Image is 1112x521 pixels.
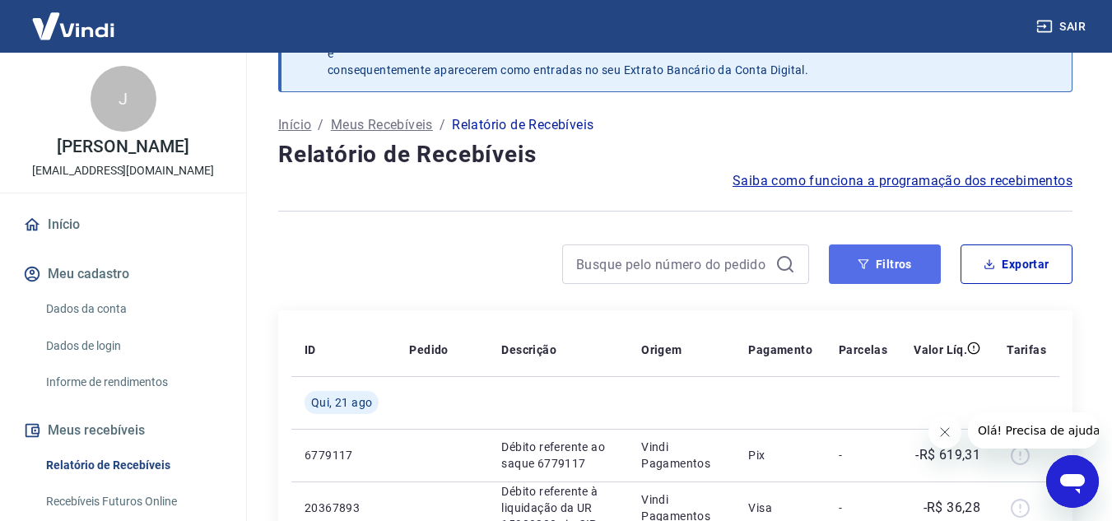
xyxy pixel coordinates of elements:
[641,439,722,472] p: Vindi Pagamentos
[409,342,448,358] p: Pedido
[641,342,682,358] p: Origem
[278,115,311,135] a: Início
[311,394,372,411] span: Qui, 21 ago
[576,252,769,277] input: Busque pelo número do pedido
[914,342,967,358] p: Valor Líq.
[20,256,226,292] button: Meu cadastro
[40,292,226,326] a: Dados da conta
[968,412,1099,449] iframe: Mensagem da empresa
[32,162,214,179] p: [EMAIL_ADDRESS][DOMAIN_NAME]
[961,244,1072,284] button: Exportar
[305,447,383,463] p: 6779117
[1046,455,1099,508] iframe: Botão para abrir a janela de mensagens
[1033,12,1092,42] button: Sair
[305,342,316,358] p: ID
[915,445,980,465] p: -R$ 619,31
[452,115,593,135] p: Relatório de Recebíveis
[278,138,1072,171] h4: Relatório de Recebíveis
[440,115,445,135] p: /
[839,447,887,463] p: -
[305,500,383,516] p: 20367893
[839,342,887,358] p: Parcelas
[748,500,812,516] p: Visa
[733,171,1072,191] a: Saiba como funciona a programação dos recebimentos
[10,12,138,25] span: Olá! Precisa de ajuda?
[331,115,433,135] a: Meus Recebíveis
[328,29,1034,78] p: Após o envio das liquidações aparecerem no Relatório de Recebíveis, elas podem demorar algumas ho...
[20,412,226,449] button: Meus recebíveis
[40,449,226,482] a: Relatório de Recebíveis
[57,138,188,156] p: [PERSON_NAME]
[501,439,615,472] p: Débito referente ao saque 6779117
[748,342,812,358] p: Pagamento
[829,244,941,284] button: Filtros
[924,498,981,518] p: -R$ 36,28
[40,329,226,363] a: Dados de login
[40,365,226,399] a: Informe de rendimentos
[1007,342,1046,358] p: Tarifas
[20,207,226,243] a: Início
[839,500,887,516] p: -
[501,342,556,358] p: Descrição
[318,115,323,135] p: /
[748,447,812,463] p: Pix
[20,1,127,51] img: Vindi
[928,416,961,449] iframe: Fechar mensagem
[91,66,156,132] div: J
[40,485,226,519] a: Recebíveis Futuros Online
